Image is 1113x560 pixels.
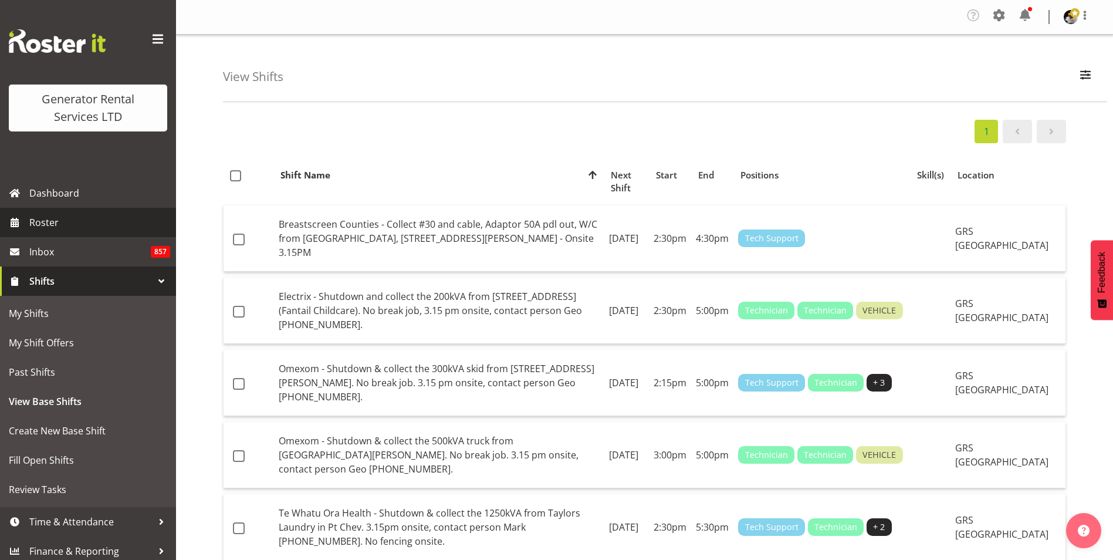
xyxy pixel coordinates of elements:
span: VEHICLE [862,304,896,317]
span: VEHICLE [862,448,896,461]
td: 4:30pm [691,205,733,272]
div: Next Shift [611,168,642,195]
td: Electrix - Shutdown and collect the 200kVA from [STREET_ADDRESS] (Fantail Childcare). No break jo... [274,278,604,344]
td: Breastscreen Counties - Collect #30 and cable, Adaptor 50A pdl out, W/C from [GEOGRAPHIC_DATA], [... [274,205,604,272]
span: Dashboard [29,184,170,202]
td: 5:00pm [691,350,733,416]
div: Positions [740,168,904,182]
td: 2:30pm [649,205,691,272]
span: Technician [804,448,847,461]
span: Technician [804,304,847,317]
span: Review Tasks [9,481,167,498]
span: GRS [GEOGRAPHIC_DATA] [955,514,1048,541]
span: Create New Base Shift [9,422,167,440]
span: GRS [GEOGRAPHIC_DATA] [955,297,1048,324]
img: help-xxl-2.png [1078,525,1090,537]
span: GRS [GEOGRAPHIC_DATA] [955,441,1048,468]
a: View Base Shifts [3,387,173,416]
td: [DATE] [604,422,649,488]
span: Technician [814,521,857,534]
span: Fill Open Shifts [9,451,167,469]
td: [DATE] [604,494,649,560]
a: Fill Open Shifts [3,446,173,475]
span: Roster [29,214,170,231]
div: End [698,168,727,182]
div: Location [958,168,1059,182]
span: Shifts [29,272,153,290]
div: Skill(s) [917,168,944,182]
div: Start [656,168,685,182]
button: Feedback - Show survey [1091,240,1113,320]
td: Omexom - Shutdown & collect the 500kVA truck from [GEOGRAPHIC_DATA][PERSON_NAME]. No break job. 3... [274,422,604,488]
td: 5:00pm [691,422,733,488]
span: Inbox [29,243,151,261]
span: Feedback [1097,252,1107,293]
div: Generator Rental Services LTD [21,90,155,126]
span: Past Shifts [9,363,167,381]
a: Past Shifts [3,357,173,387]
td: [DATE] [604,205,649,272]
td: 2:15pm [649,350,691,416]
td: 5:30pm [691,494,733,560]
span: Finance & Reporting [29,542,153,560]
span: Time & Attendance [29,513,153,531]
span: My Shift Offers [9,334,167,352]
span: 857 [151,246,170,258]
span: + 2 [873,521,885,534]
span: Tech Support [745,521,799,534]
a: My Shift Offers [3,328,173,357]
a: Create New Base Shift [3,416,173,446]
img: Rosterit website logo [9,29,106,53]
a: Review Tasks [3,475,173,504]
a: My Shifts [3,299,173,328]
span: My Shifts [9,305,167,322]
td: [DATE] [604,350,649,416]
span: Tech Support [745,376,799,389]
div: Shift Name [280,168,597,182]
button: Filter Employees [1073,64,1098,90]
span: GRS [GEOGRAPHIC_DATA] [955,225,1048,252]
span: View Base Shifts [9,393,167,410]
span: Tech Support [745,232,799,245]
td: Te Whatu Ora Health - Shutdown & collect the 1250kVA from Taylors Laundry in Pt Chev. 3.15pm onsi... [274,494,604,560]
span: GRS [GEOGRAPHIC_DATA] [955,369,1048,396]
td: [DATE] [604,278,649,344]
span: + 3 [873,376,885,389]
span: Technician [814,376,857,389]
td: Omexom - Shutdown & collect the 300kVA skid from [STREET_ADDRESS][PERSON_NAME]. No break job. 3.1... [274,350,604,416]
h4: View Shifts [223,70,283,83]
img: andrew-crenfeldtab2e0c3de70d43fd7286f7b271d34304.png [1064,10,1078,24]
td: 3:00pm [649,422,691,488]
span: Technician [745,304,788,317]
td: 2:30pm [649,494,691,560]
span: Technician [745,448,788,461]
td: 5:00pm [691,278,733,344]
td: 2:30pm [649,278,691,344]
